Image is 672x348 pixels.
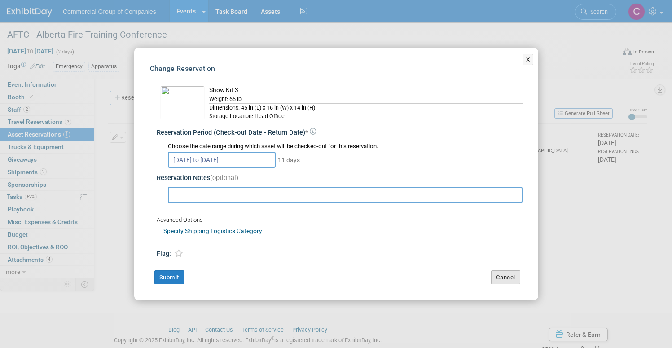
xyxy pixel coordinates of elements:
div: Advanced Options [157,216,523,225]
div: Reservation Notes [157,174,523,183]
span: Flag: [157,250,171,258]
div: Storage Location: Head Office [209,112,523,120]
button: Submit [154,270,184,285]
span: 11 days [277,156,300,163]
span: (optional) [210,174,238,182]
span: Change Reservation [150,64,215,73]
div: Dimensions: 45 in (L) x 16 in (W) x 14 in (H) [209,103,523,112]
div: Weight: 65 lb [209,95,523,103]
button: X [523,54,534,66]
div: Show Kit 3 [209,86,523,95]
div: Choose the date range during which asset will be checked-out for this reservation. [168,142,523,151]
a: Specify Shipping Logistics Category [163,227,262,234]
input: Check-out Date - Return Date [168,152,276,168]
button: Cancel [491,270,520,285]
div: Reservation Period (Check-out Date - Return Date) [157,128,523,138]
